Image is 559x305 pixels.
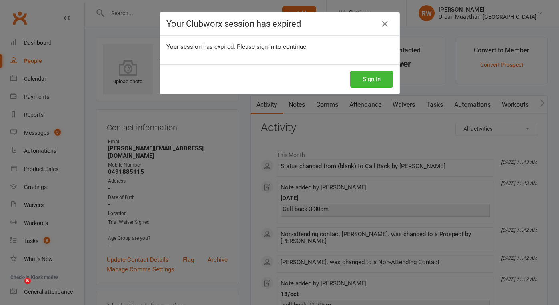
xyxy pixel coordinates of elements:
iframe: Intercom live chat [8,278,27,297]
span: Your session has expired. Please sign in to continue. [166,43,308,50]
h4: Your Clubworx session has expired [166,19,393,29]
span: 5 [24,278,31,284]
a: Close [379,18,391,30]
button: Sign In [350,71,393,88]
